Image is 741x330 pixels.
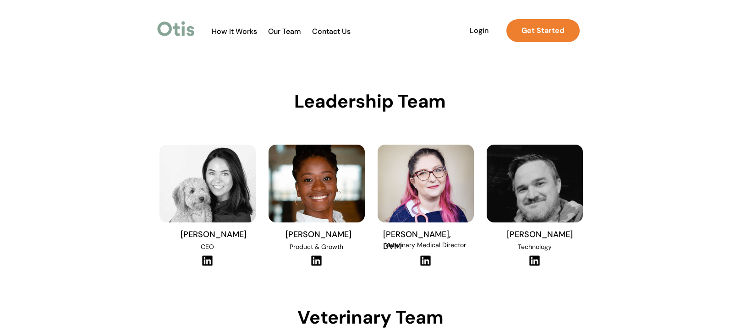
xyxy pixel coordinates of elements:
[307,27,356,36] a: Contact Us
[506,19,580,42] a: Get Started
[458,26,500,35] span: Login
[518,243,552,251] span: Technology
[181,229,247,240] span: [PERSON_NAME]
[290,243,343,251] span: Product & Growth
[383,229,451,252] span: [PERSON_NAME], DVM
[458,19,500,42] a: Login
[262,27,307,36] a: Our Team
[294,89,446,113] span: Leadership Team
[297,305,444,329] span: Veterinary Team
[521,26,564,35] strong: Get Started
[207,27,262,36] a: How It Works
[507,229,573,240] span: [PERSON_NAME]
[201,243,214,251] span: CEO
[385,241,466,249] span: Veterinary Medical Director
[285,229,351,240] span: [PERSON_NAME]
